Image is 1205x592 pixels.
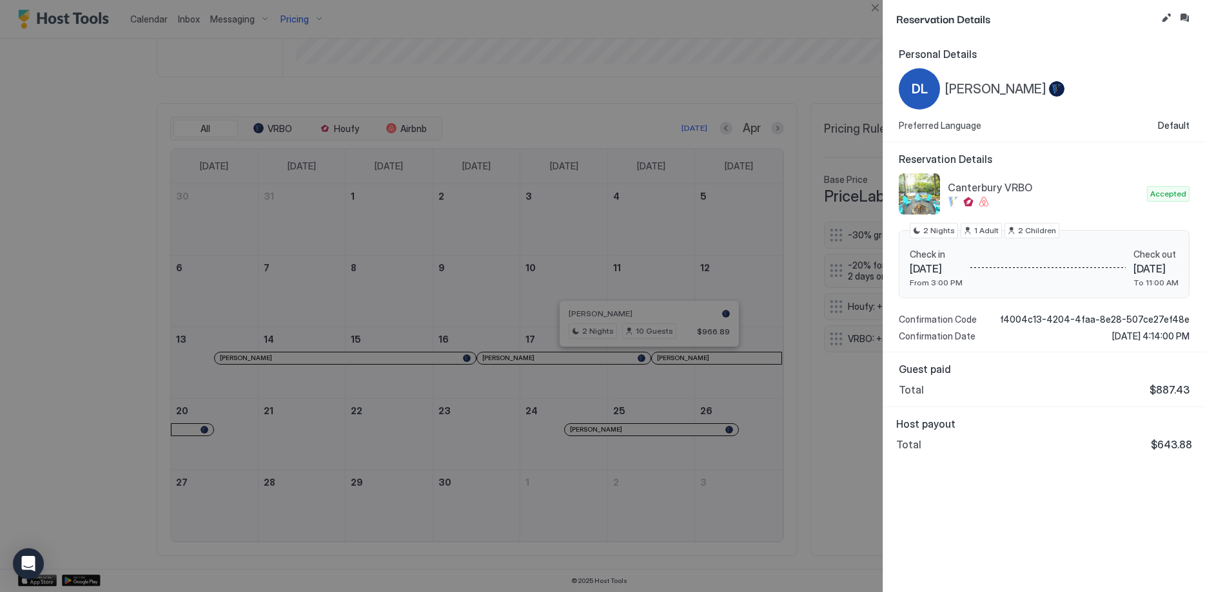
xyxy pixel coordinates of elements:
span: Check in [910,249,963,260]
span: f4004c13-4204-4faa-8e28-507ce27ef48e [1000,314,1190,325]
span: Reservation Details [896,10,1156,26]
span: To 11:00 AM [1133,278,1179,287]
span: Confirmation Code [899,314,977,325]
span: Guest paid [899,363,1190,376]
span: Check out [1133,249,1179,260]
span: 2 Children [1018,225,1056,236]
span: [DATE] [910,262,963,275]
span: Default [1158,120,1190,131]
span: Personal Details [899,48,1190,61]
span: Host payout [896,417,1192,430]
span: From 3:00 PM [910,278,963,287]
span: DL [912,79,928,99]
span: Accepted [1150,188,1186,200]
span: $887.43 [1150,383,1190,396]
span: Canterbury VRBO [948,181,1142,194]
span: [DATE] 4:14:00 PM [1112,330,1190,342]
span: $643.88 [1151,438,1192,451]
span: 1 Adult [974,225,999,236]
span: [DATE] [1133,262,1179,275]
span: [PERSON_NAME] [945,81,1046,97]
span: Confirmation Date [899,330,975,342]
span: 2 Nights [923,225,955,236]
div: listing image [899,173,940,215]
span: Reservation Details [899,153,1190,166]
span: Preferred Language [899,120,981,131]
div: Open Intercom Messenger [13,548,44,579]
button: Edit reservation [1159,10,1174,26]
button: Inbox [1177,10,1192,26]
span: Total [899,383,924,396]
span: Total [896,438,921,451]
